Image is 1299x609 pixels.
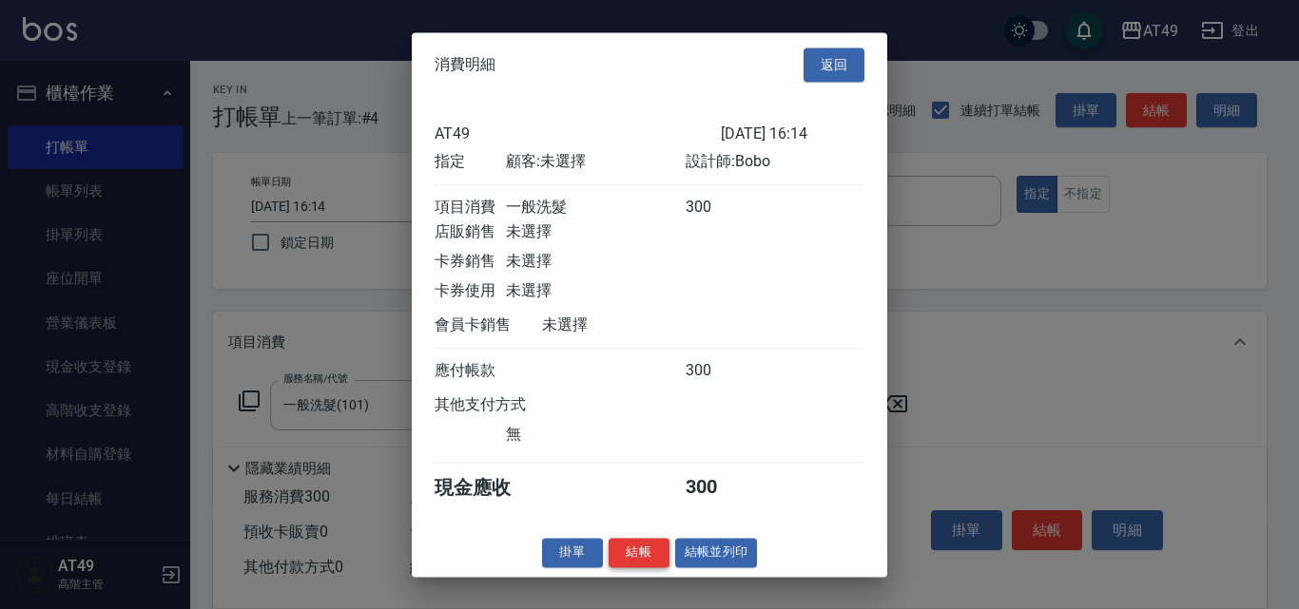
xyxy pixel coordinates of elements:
div: 無 [506,425,685,445]
div: 會員卡銷售 [435,315,542,335]
div: 未選擇 [542,315,721,335]
div: 一般洗髮 [506,198,685,218]
div: 卡券使用 [435,281,506,301]
button: 結帳並列印 [675,538,758,567]
button: 掛單 [542,538,603,567]
div: 300 [686,475,757,501]
div: 卡券銷售 [435,252,506,272]
div: 未選擇 [506,281,685,301]
div: 指定 [435,152,506,172]
div: 未選擇 [506,252,685,272]
div: 300 [686,198,757,218]
button: 返回 [804,48,864,83]
div: 店販銷售 [435,222,506,242]
div: 設計師: Bobo [686,152,864,172]
div: 未選擇 [506,222,685,242]
div: AT49 [435,124,721,143]
span: 消費明細 [435,55,495,74]
div: 顧客: 未選擇 [506,152,685,172]
div: 應付帳款 [435,361,506,381]
div: 現金應收 [435,475,542,501]
div: 項目消費 [435,198,506,218]
div: [DATE] 16:14 [721,124,864,143]
button: 結帳 [609,538,669,567]
div: 其他支付方式 [435,395,578,415]
div: 300 [686,361,757,381]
